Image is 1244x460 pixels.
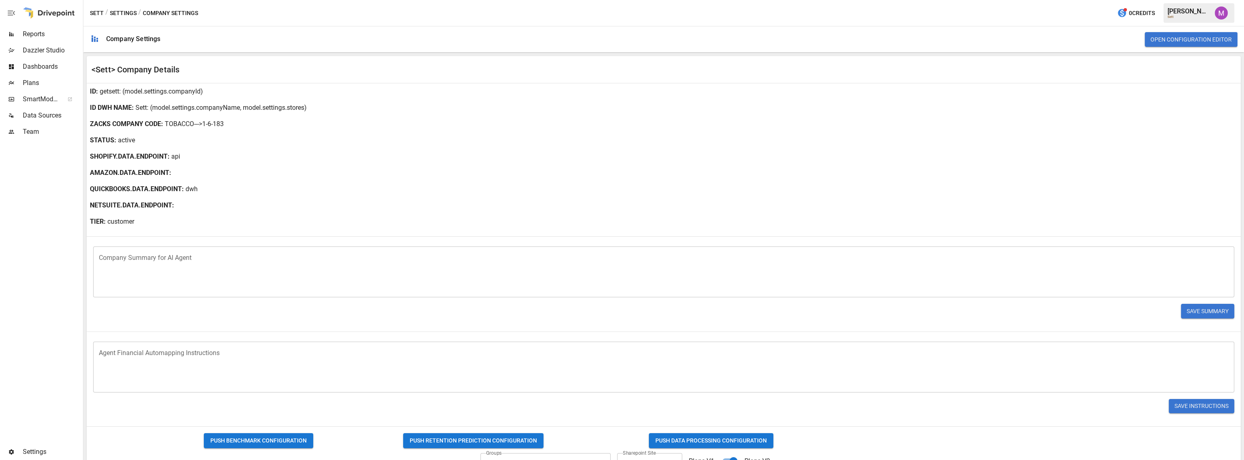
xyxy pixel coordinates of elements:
p: active [118,135,135,145]
button: PUSH RETENTION PREDICTION CONFIGURATION [403,433,543,448]
button: Save Instructions [1169,399,1234,414]
span: Dashboards [23,62,81,72]
b: QUICKBOOKS.DATA.ENDPOINT : [90,184,184,194]
button: Save Summary [1181,304,1234,318]
b: ID DWH NAME : [90,103,134,113]
button: Open Configuration Editor [1145,32,1237,47]
label: Sharepoint Site [623,449,656,456]
b: ID : [90,87,98,96]
p: --->1-6-183 [194,119,224,129]
button: PUSH DATA PROCESSING CONFIGURATION [649,433,773,448]
p: : (model.settings.companyName, model.settings.stores) [147,103,307,113]
div: Sett [1168,15,1210,19]
span: Plans [23,78,81,88]
p: Sett [135,103,147,113]
span: Data Sources [23,111,81,120]
img: Umer Muhammed [1215,7,1228,20]
b: AMAZON.DATA.ENDPOINT : [90,168,171,178]
span: Reports [23,29,81,39]
b: TIER: [90,217,106,227]
button: Settings [110,8,137,18]
p: : (model.settings.companyId) [119,87,203,96]
div: <Sett> Company Details [92,65,664,74]
button: Sett [90,8,104,18]
p: getsett [100,87,119,96]
p: TOBACCO [165,119,194,129]
p: customer [107,217,134,227]
button: PUSH BENCHMARK CONFIGURATION [204,433,313,448]
div: / [138,8,141,18]
b: STATUS : [90,135,116,145]
span: Dazzler Studio [23,46,81,55]
b: ZACKS COMPANY CODE : [90,119,163,129]
div: [PERSON_NAME] [1168,7,1210,15]
button: Umer Muhammed [1210,2,1233,24]
span: 0 Credits [1129,8,1155,18]
span: SmartModel [23,94,59,104]
label: Groups [486,449,502,456]
p: api [171,152,180,161]
div: Company Settings [106,35,160,43]
div: / [105,8,108,18]
b: NETSUITE.DATA.ENDPOINT : [90,201,174,210]
span: Settings [23,447,81,457]
button: 0Credits [1114,6,1158,21]
span: ™ [58,93,64,103]
b: SHOPIFY.DATA.ENDPOINT : [90,152,170,161]
p: dwh [186,184,198,194]
span: Team [23,127,81,137]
